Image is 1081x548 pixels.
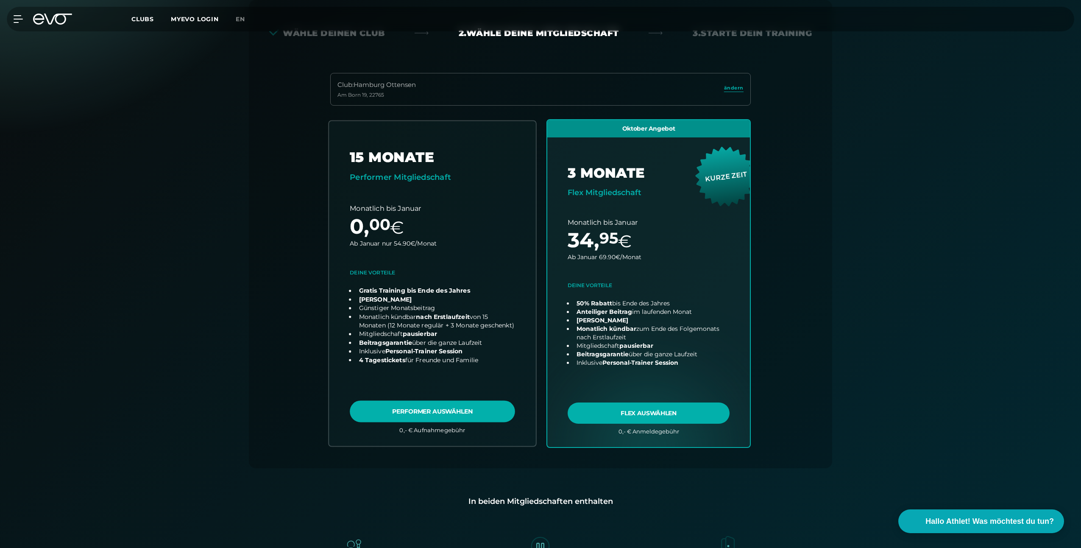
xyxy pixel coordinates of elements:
a: en [236,14,255,24]
div: Am Born 19 , 22765 [337,92,416,98]
a: choose plan [329,121,536,446]
span: ändern [724,84,744,92]
span: Hallo Athlet! Was möchtest du tun? [925,516,1054,527]
button: Hallo Athlet! Was möchtest du tun? [898,509,1064,533]
span: Clubs [131,15,154,23]
div: In beiden Mitgliedschaften enthalten [262,495,819,507]
div: Club : Hamburg Ottensen [337,80,416,90]
a: choose plan [547,120,750,447]
a: MYEVO LOGIN [171,15,219,23]
a: Clubs [131,15,171,23]
span: en [236,15,245,23]
a: ändern [724,84,744,94]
